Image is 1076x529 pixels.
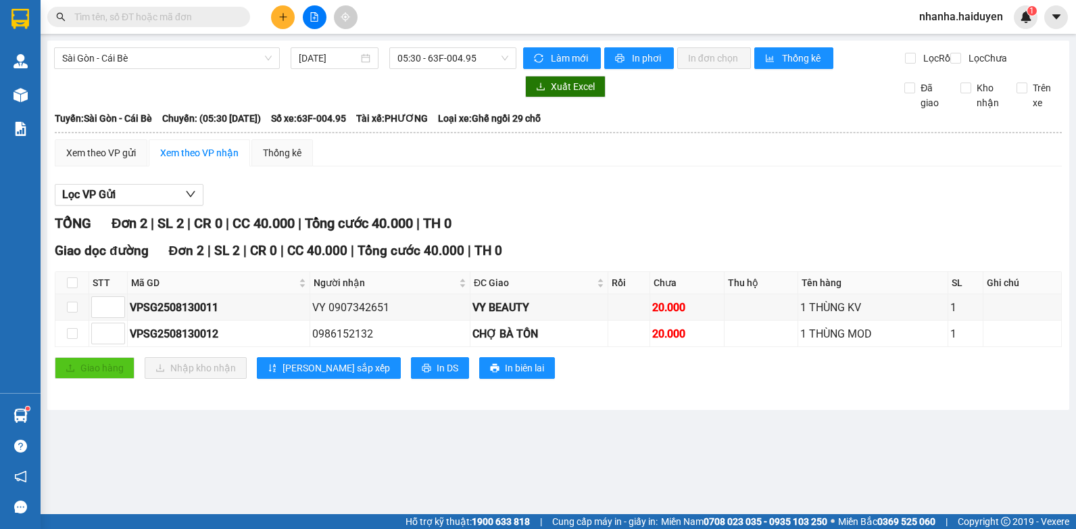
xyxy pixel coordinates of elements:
span: Tài xế: PHƯƠNG [356,111,428,126]
span: Loại xe: Ghế ngồi 29 chỗ [438,111,541,126]
span: plus [278,12,288,22]
div: 1 [950,325,981,342]
b: Tuyến: Sài Gòn - Cái Bè [55,113,152,124]
span: Trên xe [1027,80,1062,110]
div: CHỢ BÀ TỒN [472,325,606,342]
span: [PERSON_NAME] sắp xếp [283,361,390,375]
span: ⚪️ [831,519,835,524]
span: Làm mới [551,51,590,66]
button: uploadGiao hàng [55,357,134,379]
span: bar-chart [765,53,777,64]
button: downloadNhập kho nhận [145,357,247,379]
button: Lọc VP Gửi [55,184,203,206]
span: CC 40.000 [233,215,295,231]
th: Tên hàng [798,272,948,294]
span: Người nhận [314,275,456,290]
img: icon-new-feature [1020,11,1032,23]
span: notification [14,470,27,483]
span: Sài Gòn - Cái Bè [62,48,272,68]
button: file-add [303,5,326,29]
img: warehouse-icon [14,54,28,68]
sup: 1 [1027,6,1037,16]
span: Miền Bắc [838,514,935,529]
span: Lọc VP Gửi [62,186,116,203]
span: 05:30 - 63F-004.95 [397,48,508,68]
td: VPSG2508130012 [128,321,310,347]
span: | [243,243,247,258]
span: copyright [1001,517,1010,526]
span: | [298,215,301,231]
button: printerIn DS [411,357,469,379]
button: aim [334,5,358,29]
button: syncLàm mới [523,47,601,69]
span: CR 0 [250,243,277,258]
div: VY BEAUTY [472,299,606,316]
span: 1 [1029,6,1034,16]
div: 1 [950,299,981,316]
span: down [185,189,196,200]
span: | [187,215,191,231]
span: search [56,12,66,22]
span: SL 2 [157,215,184,231]
td: VPSG2508130011 [128,294,310,321]
span: | [540,514,542,529]
span: question-circle [14,440,27,453]
span: Kho nhận [971,80,1006,110]
span: | [226,215,229,231]
span: printer [615,53,627,64]
div: 20.000 [652,299,722,316]
img: solution-icon [14,122,28,136]
input: 13/08/2025 [299,51,358,66]
th: Thu hộ [725,272,799,294]
strong: 0708 023 035 - 0935 103 250 [704,516,827,527]
div: 1 THÙNG KV [800,299,945,316]
span: TH 0 [474,243,502,258]
th: Ghi chú [983,272,1061,294]
span: Xuất Excel [551,79,595,94]
span: sort-ascending [268,363,277,374]
span: file-add [310,12,319,22]
button: sort-ascending[PERSON_NAME] sắp xếp [257,357,401,379]
span: ĐC Giao [474,275,594,290]
button: printerIn biên lai [479,357,555,379]
span: printer [422,363,431,374]
span: sync [534,53,545,64]
span: caret-down [1050,11,1062,23]
span: Đơn 2 [169,243,205,258]
button: caret-down [1044,5,1068,29]
th: STT [89,272,128,294]
span: message [14,501,27,513]
span: Chuyến: (05:30 [DATE]) [162,111,261,126]
span: CR 0 [194,215,222,231]
span: Lọc Chưa [963,51,1009,66]
span: nhanha.haiduyen [908,8,1014,25]
span: Tổng cước 40.000 [305,215,413,231]
span: Cung cấp máy in - giấy in: [552,514,658,529]
sup: 1 [26,407,30,411]
span: printer [490,363,499,374]
span: Lọc Rồi [918,51,954,66]
strong: 0369 525 060 [877,516,935,527]
div: Thống kê [263,145,301,160]
button: downloadXuất Excel [525,76,606,97]
span: | [946,514,948,529]
input: Tìm tên, số ĐT hoặc mã đơn [74,9,234,24]
span: | [351,243,354,258]
span: | [207,243,211,258]
span: TH 0 [423,215,451,231]
div: Xem theo VP gửi [66,145,136,160]
span: Đơn 2 [112,215,147,231]
img: warehouse-icon [14,88,28,102]
span: In phơi [632,51,663,66]
span: | [416,215,420,231]
span: | [151,215,154,231]
span: Miền Nam [661,514,827,529]
span: Thống kê [782,51,823,66]
span: In biên lai [505,361,544,375]
span: In DS [437,361,458,375]
div: 1 THÙNG MOD [800,325,945,342]
div: Xem theo VP nhận [160,145,239,160]
div: VPSG2508130012 [130,325,308,342]
span: Đã giao [915,80,950,110]
img: warehouse-icon [14,409,28,423]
